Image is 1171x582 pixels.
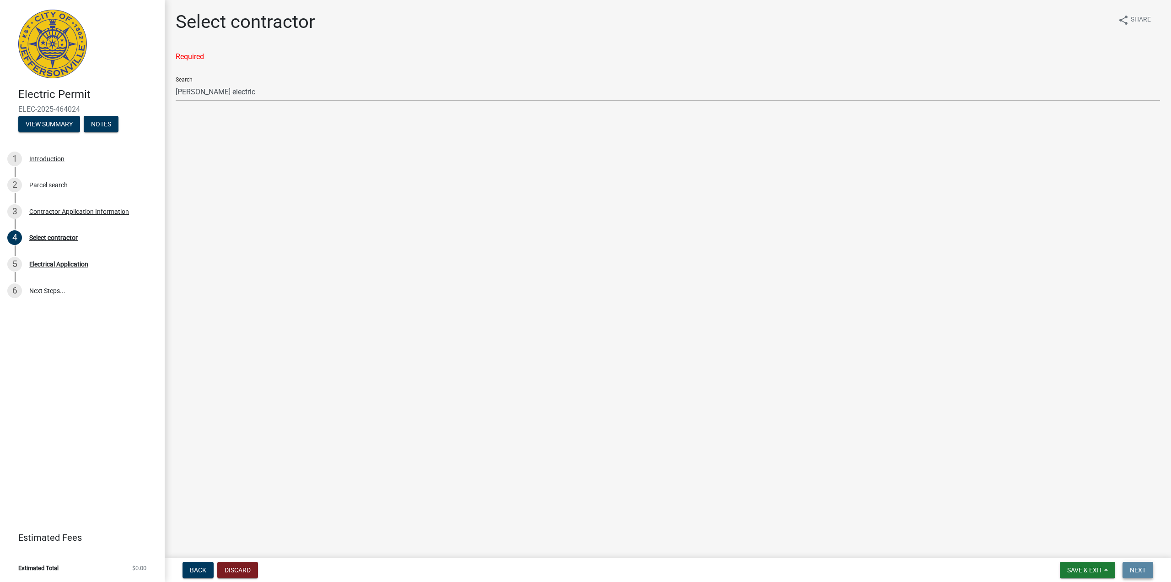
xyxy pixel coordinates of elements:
[84,116,118,132] button: Notes
[29,261,88,267] div: Electrical Application
[29,234,78,241] div: Select contractor
[176,82,1160,101] input: Search...
[217,562,258,578] button: Discard
[1060,562,1115,578] button: Save & Exit
[1123,562,1153,578] button: Next
[7,230,22,245] div: 4
[1111,11,1158,29] button: shareShare
[84,121,118,128] wm-modal-confirm: Notes
[176,51,1160,62] div: Required
[29,208,129,215] div: Contractor Application Information
[7,528,150,547] a: Estimated Fees
[29,182,68,188] div: Parcel search
[18,88,157,101] h4: Electric Permit
[18,565,59,571] span: Estimated Total
[1067,566,1102,574] span: Save & Exit
[176,11,315,33] h1: Select contractor
[132,565,146,571] span: $0.00
[1131,15,1151,26] span: Share
[190,566,206,574] span: Back
[18,116,80,132] button: View Summary
[183,562,214,578] button: Back
[7,152,22,166] div: 1
[18,121,80,128] wm-modal-confirm: Summary
[7,283,22,298] div: 6
[18,10,87,78] img: City of Jeffersonville, Indiana
[7,204,22,219] div: 3
[7,178,22,192] div: 2
[1130,566,1146,574] span: Next
[7,257,22,272] div: 5
[29,156,64,162] div: Introduction
[1118,15,1129,26] i: share
[18,105,146,114] span: ELEC-2025-464024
